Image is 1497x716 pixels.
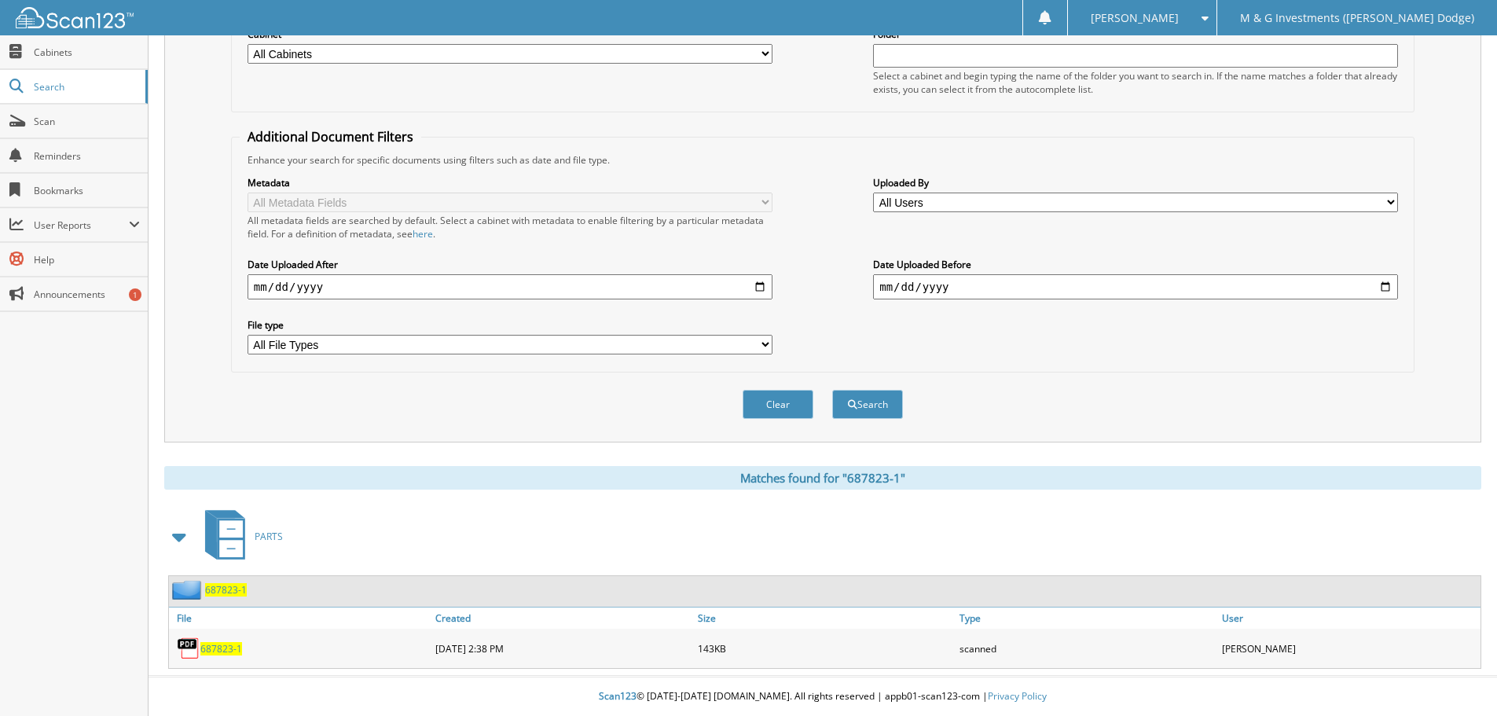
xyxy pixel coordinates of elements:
span: Announcements [34,288,140,301]
a: File [169,608,431,629]
span: Search [34,80,138,94]
a: 687823-1 [200,642,242,655]
img: folder2.png [172,580,205,600]
label: Date Uploaded After [248,258,772,271]
input: start [248,274,772,299]
span: PARTS [255,530,283,543]
div: All metadata fields are searched by default. Select a cabinet with metadata to enable filtering b... [248,214,772,241]
button: Search [832,390,903,419]
span: [PERSON_NAME] [1091,13,1179,23]
span: Cabinets [34,46,140,59]
div: © [DATE]-[DATE] [DOMAIN_NAME]. All rights reserved | appb01-scan123-com | [149,677,1497,716]
span: Bookmarks [34,184,140,197]
label: Date Uploaded Before [873,258,1398,271]
span: User Reports [34,218,129,232]
label: Metadata [248,176,772,189]
div: 1 [129,288,141,301]
legend: Additional Document Filters [240,128,421,145]
span: Scan123 [599,689,637,703]
a: Privacy Policy [988,689,1047,703]
input: end [873,274,1398,299]
a: 687823-1 [205,583,247,597]
span: Reminders [34,149,140,163]
div: [DATE] 2:38 PM [431,633,694,664]
span: M & G Investments ([PERSON_NAME] Dodge) [1240,13,1474,23]
div: Matches found for "687823-1" [164,466,1481,490]
label: File type [248,318,772,332]
span: Help [34,253,140,266]
a: User [1218,608,1480,629]
a: Size [694,608,956,629]
div: 143KB [694,633,956,664]
span: Scan [34,115,140,128]
label: Uploaded By [873,176,1398,189]
div: Select a cabinet and begin typing the name of the folder you want to search in. If the name match... [873,69,1398,96]
a: here [413,227,433,241]
div: [PERSON_NAME] [1218,633,1480,664]
div: Enhance your search for specific documents using filters such as date and file type. [240,153,1406,167]
img: PDF.png [177,637,200,660]
a: PARTS [196,505,283,567]
button: Clear [743,390,813,419]
div: scanned [956,633,1218,664]
a: Created [431,608,694,629]
img: scan123-logo-white.svg [16,7,134,28]
a: Type [956,608,1218,629]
